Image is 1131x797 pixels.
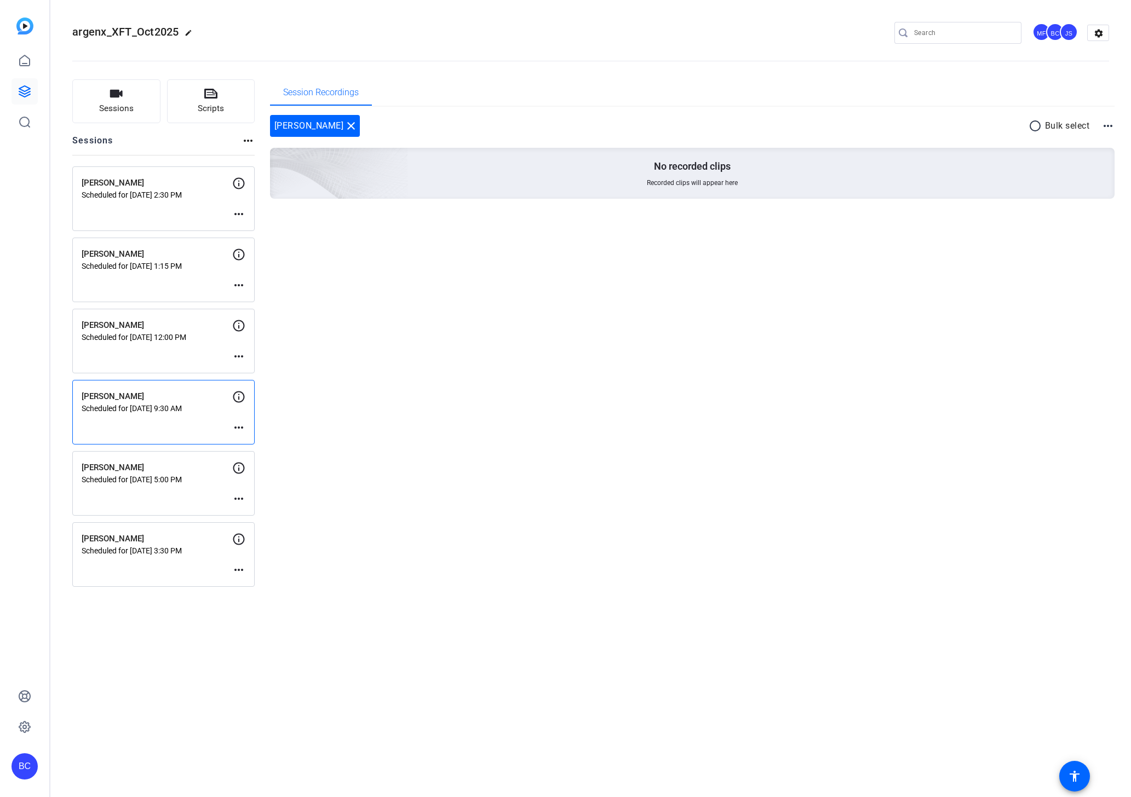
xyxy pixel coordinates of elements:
[232,207,245,221] mat-icon: more_horiz
[232,279,245,292] mat-icon: more_horiz
[82,177,232,189] p: [PERSON_NAME]
[82,404,232,413] p: Scheduled for [DATE] 9:30 AM
[1101,119,1115,132] mat-icon: more_horiz
[283,88,359,97] span: Session Recordings
[1045,119,1090,132] p: Bulk select
[1046,23,1065,42] ngx-avatar: Brian Curp
[1068,770,1081,783] mat-icon: accessibility
[82,248,232,261] p: [PERSON_NAME]
[1029,119,1045,132] mat-icon: radio_button_unchecked
[82,475,232,484] p: Scheduled for [DATE] 5:00 PM
[232,492,245,505] mat-icon: more_horiz
[232,350,245,363] mat-icon: more_horiz
[82,546,232,555] p: Scheduled for [DATE] 3:30 PM
[232,421,245,434] mat-icon: more_horiz
[1032,23,1050,41] div: MF
[1088,25,1110,42] mat-icon: settings
[654,160,731,173] p: No recorded clips
[16,18,33,34] img: blue-gradient.svg
[82,190,232,199] p: Scheduled for [DATE] 2:30 PM
[72,79,160,123] button: Sessions
[82,461,232,474] p: [PERSON_NAME]
[12,753,38,779] div: BC
[232,563,245,576] mat-icon: more_horiz
[1032,23,1052,42] ngx-avatar: Mandy Fernandez
[345,119,358,132] mat-icon: close
[1046,23,1064,41] div: BC
[647,178,738,187] span: Recorded clips will appear here
[82,533,232,545] p: [PERSON_NAME]
[147,39,409,277] img: embarkstudio-empty-session.png
[242,134,255,147] mat-icon: more_horiz
[1060,23,1078,41] div: JS
[82,333,232,342] p: Scheduled for [DATE] 12:00 PM
[1060,23,1079,42] ngx-avatar: Judy Spier
[82,390,232,403] p: [PERSON_NAME]
[72,134,113,155] h2: Sessions
[72,25,179,38] span: argenx_XFT_Oct2025
[82,319,232,332] p: [PERSON_NAME]
[185,29,198,42] mat-icon: edit
[99,102,134,115] span: Sessions
[198,102,224,115] span: Scripts
[167,79,255,123] button: Scripts
[914,26,1013,39] input: Search
[82,262,232,270] p: Scheduled for [DATE] 1:15 PM
[270,115,360,137] div: [PERSON_NAME]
